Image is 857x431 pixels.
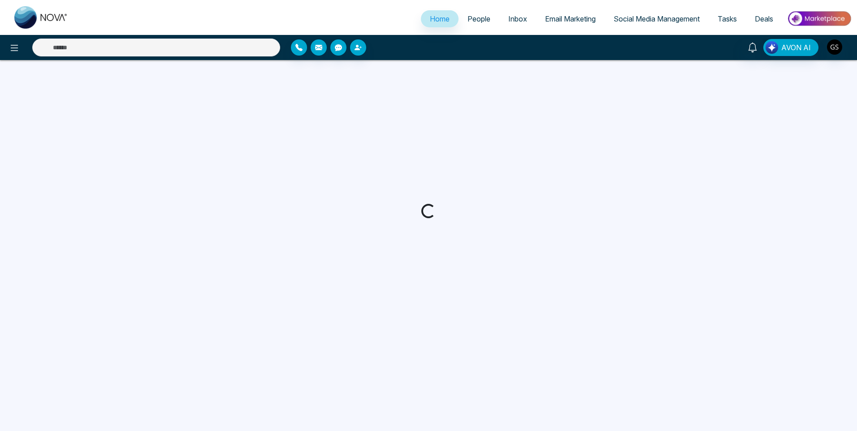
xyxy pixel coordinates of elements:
[614,14,700,23] span: Social Media Management
[718,14,737,23] span: Tasks
[508,14,527,23] span: Inbox
[467,14,490,23] span: People
[605,10,709,27] a: Social Media Management
[459,10,499,27] a: People
[827,39,842,55] img: User Avatar
[499,10,536,27] a: Inbox
[421,10,459,27] a: Home
[766,41,778,54] img: Lead Flow
[536,10,605,27] a: Email Marketing
[14,6,68,29] img: Nova CRM Logo
[763,39,818,56] button: AVON AI
[781,42,811,53] span: AVON AI
[746,10,782,27] a: Deals
[545,14,596,23] span: Email Marketing
[709,10,746,27] a: Tasks
[787,9,852,29] img: Market-place.gif
[430,14,450,23] span: Home
[755,14,773,23] span: Deals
